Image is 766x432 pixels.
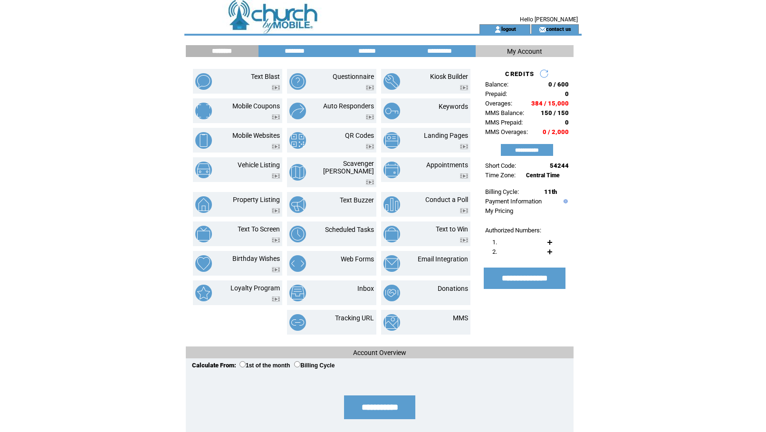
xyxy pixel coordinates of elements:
img: video.png [272,173,280,179]
a: contact us [546,26,571,32]
span: Balance: [485,81,508,88]
a: Mobile Websites [232,132,280,139]
img: auto-responders.png [289,103,306,119]
a: Auto Responders [323,102,374,110]
img: loyalty-program.png [195,285,212,301]
a: Conduct a Poll [425,196,468,203]
a: MMS [453,314,468,322]
img: video.png [272,297,280,302]
img: text-buzzer.png [289,196,306,213]
span: Calculate From: [192,362,236,369]
a: My Pricing [485,207,513,214]
a: Text Blast [251,73,280,80]
a: Property Listing [233,196,280,203]
img: video.png [272,144,280,149]
a: Text Buzzer [340,196,374,204]
span: Time Zone: [485,172,516,179]
img: web-forms.png [289,255,306,272]
img: account_icon.gif [494,26,501,33]
img: questionnaire.png [289,73,306,90]
img: mobile-coupons.png [195,103,212,119]
a: QR Codes [345,132,374,139]
span: 0 [565,119,569,126]
span: 0 [565,90,569,97]
img: inbox.png [289,285,306,301]
img: video.png [366,180,374,185]
span: Account Overview [353,349,406,356]
label: 1st of the month [239,362,290,369]
span: Short Code: [485,162,516,169]
img: video.png [460,208,468,213]
img: video.png [366,115,374,120]
span: Billing Cycle: [485,188,519,195]
img: video.png [460,238,468,243]
span: 2. [492,248,497,255]
span: Prepaid: [485,90,507,97]
img: kiosk-builder.png [383,73,400,90]
img: property-listing.png [195,196,212,213]
img: video.png [272,208,280,213]
img: video.png [272,238,280,243]
a: Tracking URL [335,314,374,322]
img: conduct-a-poll.png [383,196,400,213]
img: video.png [460,173,468,179]
span: MMS Balance: [485,109,524,116]
img: video.png [460,144,468,149]
img: text-to-win.png [383,226,400,242]
a: Kiosk Builder [430,73,468,80]
img: contact_us_icon.gif [539,26,546,33]
span: My Account [507,48,542,55]
span: 54244 [550,162,569,169]
a: Text To Screen [238,225,280,233]
a: Donations [438,285,468,292]
img: vehicle-listing.png [195,162,212,178]
img: scavenger-hunt.png [289,164,306,181]
img: mobile-websites.png [195,132,212,149]
span: MMS Overages: [485,128,528,135]
img: video.png [460,85,468,90]
img: landing-pages.png [383,132,400,149]
input: Billing Cycle [294,361,300,367]
img: video.png [366,144,374,149]
span: Hello [PERSON_NAME] [520,16,578,23]
span: 1. [492,239,497,246]
a: Email Integration [418,255,468,263]
a: Landing Pages [424,132,468,139]
span: 11th [544,188,557,195]
span: Overages: [485,100,512,107]
a: Vehicle Listing [238,161,280,169]
label: Billing Cycle [294,362,335,369]
a: Mobile Coupons [232,102,280,110]
a: Inbox [357,285,374,292]
span: 0 / 2,000 [543,128,569,135]
span: Authorized Numbers: [485,227,541,234]
img: qr-codes.png [289,132,306,149]
a: Payment Information [485,198,542,205]
img: mms.png [383,314,400,331]
img: text-to-screen.png [195,226,212,242]
img: appointments.png [383,162,400,178]
img: tracking-url.png [289,314,306,331]
img: help.gif [561,199,568,203]
img: text-blast.png [195,73,212,90]
img: email-integration.png [383,255,400,272]
img: keywords.png [383,103,400,119]
a: Keywords [439,103,468,110]
a: Questionnaire [333,73,374,80]
img: scheduled-tasks.png [289,226,306,242]
a: Text to Win [436,225,468,233]
a: Web Forms [341,255,374,263]
img: birthday-wishes.png [195,255,212,272]
a: Birthday Wishes [232,255,280,262]
img: video.png [272,85,280,90]
img: donations.png [383,285,400,301]
img: video.png [272,115,280,120]
a: Scavenger [PERSON_NAME] [323,160,374,175]
img: video.png [366,85,374,90]
span: 0 / 600 [548,81,569,88]
a: Loyalty Program [230,284,280,292]
a: Scheduled Tasks [325,226,374,233]
span: 384 / 15,000 [531,100,569,107]
span: Central Time [526,172,560,179]
span: CREDITS [505,70,534,77]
